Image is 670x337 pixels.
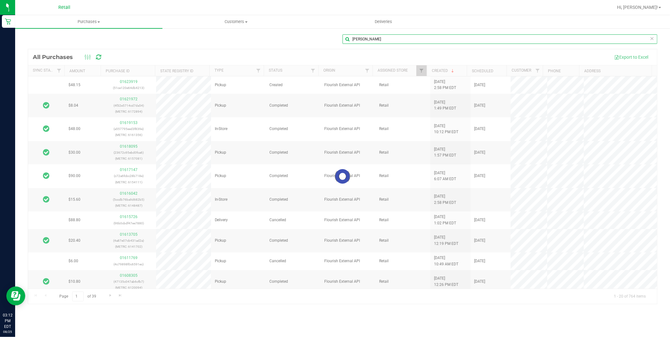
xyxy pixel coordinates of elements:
[617,5,658,10] span: Hi, [PERSON_NAME]!
[15,19,162,25] span: Purchases
[15,15,162,28] a: Purchases
[163,19,309,25] span: Customers
[310,15,457,28] a: Deliveries
[162,15,310,28] a: Customers
[343,34,657,44] input: Search Purchase ID, Original ID, State Registry ID or Customer Name...
[650,34,654,43] span: Clear
[5,18,11,25] inline-svg: Retail
[3,329,12,334] p: 08/25
[58,5,70,10] span: Retail
[366,19,401,25] span: Deliveries
[6,287,25,305] iframe: Resource center
[3,312,12,329] p: 03:12 PM EDT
